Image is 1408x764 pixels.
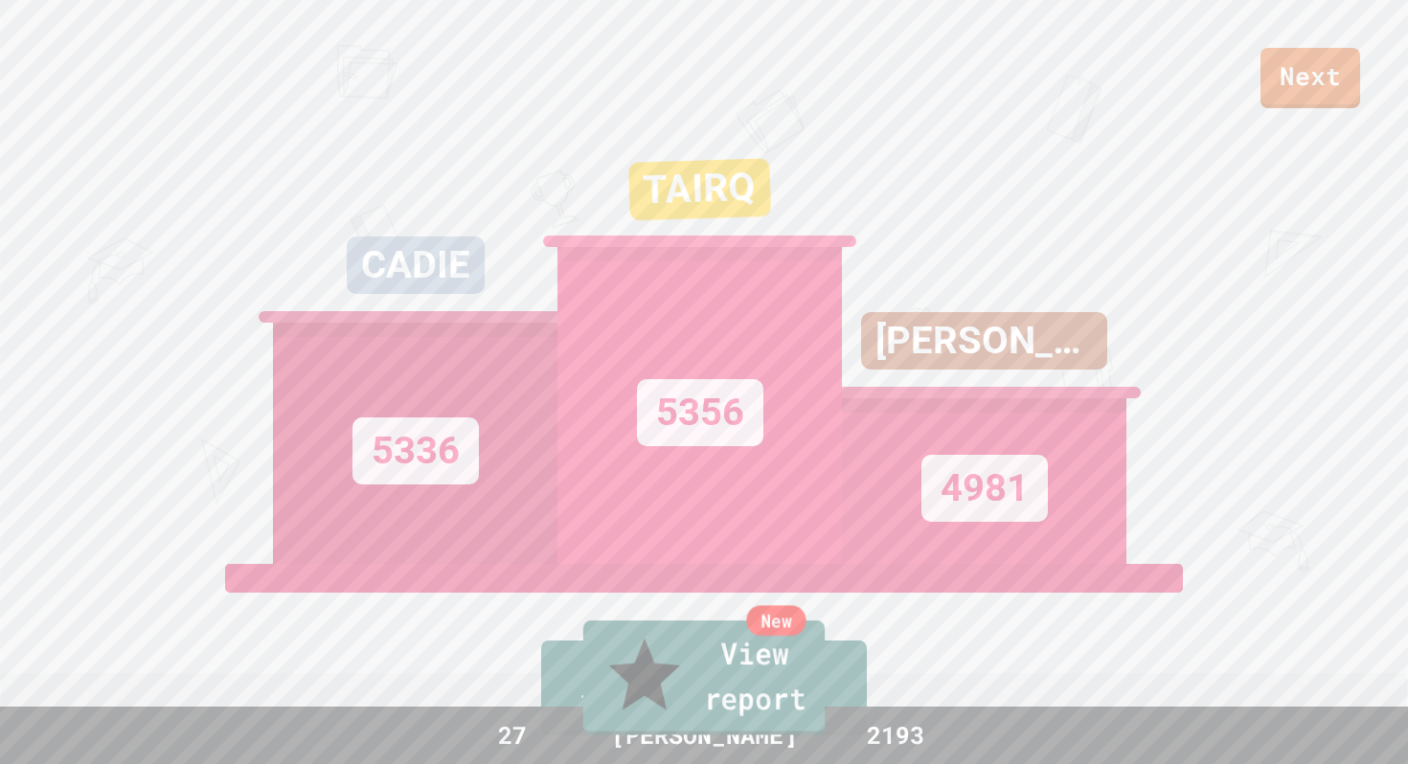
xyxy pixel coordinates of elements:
div: 5336 [352,417,479,484]
a: View report [583,620,825,735]
div: 4981 [921,455,1048,522]
a: Next [1260,48,1360,108]
div: 5356 [637,379,763,446]
div: CADIE [347,236,485,294]
div: [PERSON_NAME] (._.) [861,312,1107,370]
div: TAIRQ [628,158,771,220]
div: New [746,605,806,636]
